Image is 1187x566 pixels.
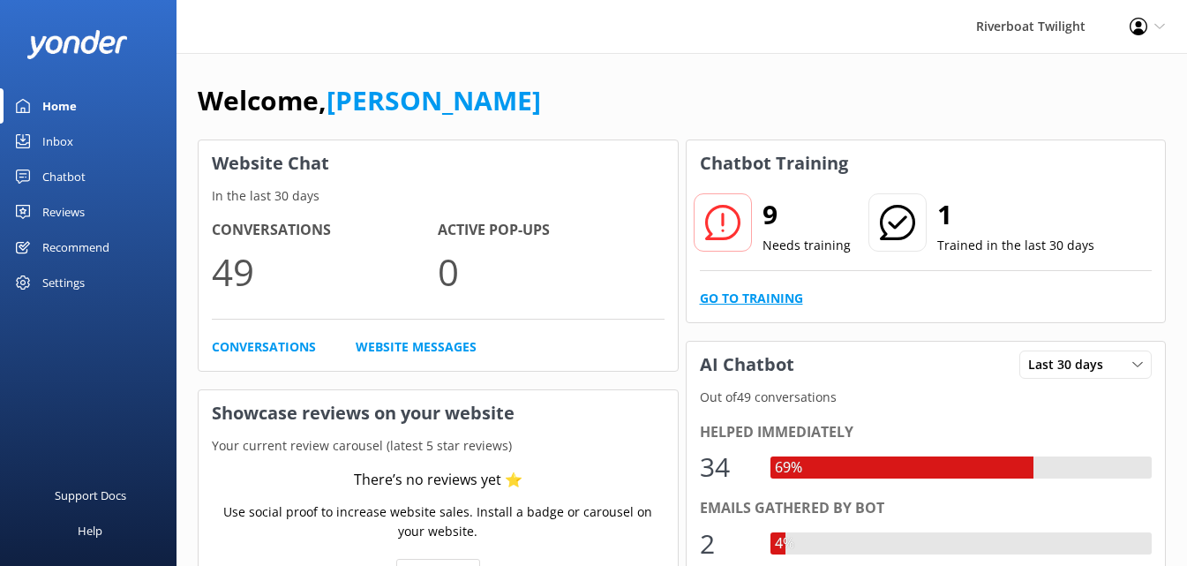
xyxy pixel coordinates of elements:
[687,140,861,186] h3: Chatbot Training
[687,388,1166,407] p: Out of 49 conversations
[1028,355,1114,374] span: Last 30 days
[42,159,86,194] div: Chatbot
[700,497,1153,520] div: Emails gathered by bot
[199,436,678,456] p: Your current review carousel (latest 5 star reviews)
[26,30,128,59] img: yonder-white-logo.png
[763,193,851,236] h2: 9
[354,469,522,492] div: There’s no reviews yet ⭐
[55,478,126,513] div: Support Docs
[212,502,665,542] p: Use social proof to increase website sales. Install a badge or carousel on your website.
[700,523,753,565] div: 2
[42,194,85,230] div: Reviews
[212,242,438,301] p: 49
[327,82,541,118] a: [PERSON_NAME]
[770,532,799,555] div: 4%
[763,236,851,255] p: Needs training
[438,242,664,301] p: 0
[937,193,1094,236] h2: 1
[42,124,73,159] div: Inbox
[199,186,678,206] p: In the last 30 days
[199,390,678,436] h3: Showcase reviews on your website
[700,446,753,488] div: 34
[356,337,477,357] a: Website Messages
[687,342,808,388] h3: AI Chatbot
[770,457,807,479] div: 69%
[78,513,102,548] div: Help
[42,230,109,265] div: Recommend
[42,88,77,124] div: Home
[198,79,541,122] h1: Welcome,
[700,289,803,308] a: Go to Training
[937,236,1094,255] p: Trained in the last 30 days
[212,337,316,357] a: Conversations
[700,421,1153,444] div: Helped immediately
[42,265,85,300] div: Settings
[212,219,438,242] h4: Conversations
[438,219,664,242] h4: Active Pop-ups
[199,140,678,186] h3: Website Chat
